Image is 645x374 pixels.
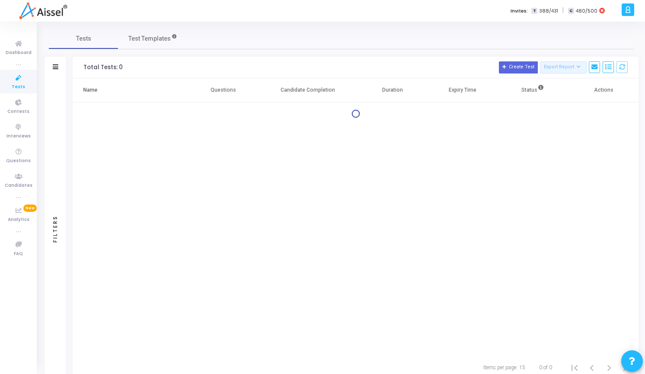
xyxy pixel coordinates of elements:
span: Interviews [6,133,31,140]
span: Questions [6,157,31,165]
div: Total Tests: 0 [83,64,123,71]
span: 480/500 [576,7,597,15]
span: 388/431 [539,7,558,15]
div: 15 [519,364,525,371]
button: Create Test [499,61,538,74]
span: Test Templates [128,34,171,43]
button: Export Report [540,61,587,74]
div: Filters [51,181,59,276]
div: Items per page: [483,364,517,371]
th: Expiry Time [428,78,498,102]
span: New [23,205,37,212]
span: C [568,8,574,14]
th: Questions [188,78,259,102]
span: | [562,6,564,15]
th: Name [73,78,188,102]
span: FAQ [14,250,23,258]
span: Tests [12,83,25,91]
span: T [531,8,537,14]
span: Candidates [5,182,32,189]
span: Contests [7,108,29,115]
th: Duration [357,78,428,102]
th: Candidate Completion [259,78,357,102]
span: Analytics [8,216,29,224]
img: logo [19,2,67,19]
span: Tests [76,34,91,43]
th: Status [498,78,568,102]
th: Actions [568,78,639,102]
span: Dashboard [6,49,32,57]
div: 0 of 0 [539,364,552,371]
label: Invites: [511,7,528,15]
